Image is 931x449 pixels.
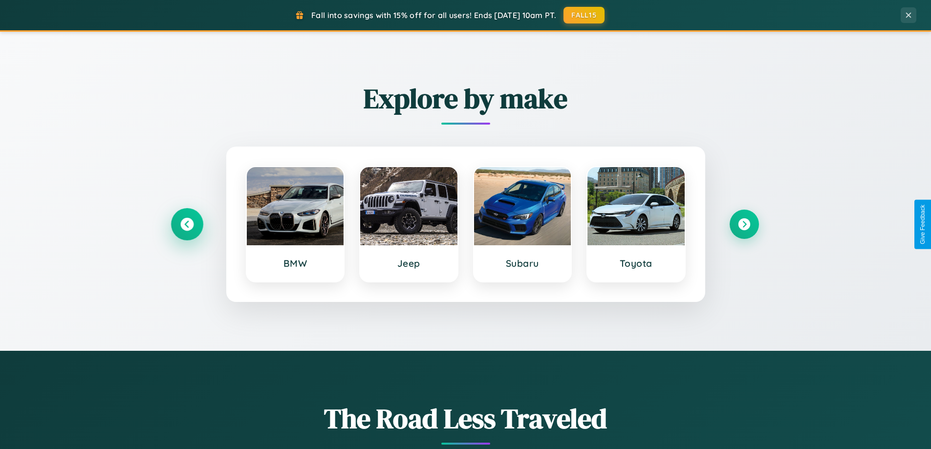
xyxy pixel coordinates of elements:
[484,257,562,269] h3: Subaru
[311,10,556,20] span: Fall into savings with 15% off for all users! Ends [DATE] 10am PT.
[597,257,675,269] h3: Toyota
[173,400,759,437] h1: The Road Less Traveled
[370,257,448,269] h3: Jeep
[173,80,759,117] h2: Explore by make
[257,257,334,269] h3: BMW
[563,7,605,23] button: FALL15
[919,205,926,244] div: Give Feedback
